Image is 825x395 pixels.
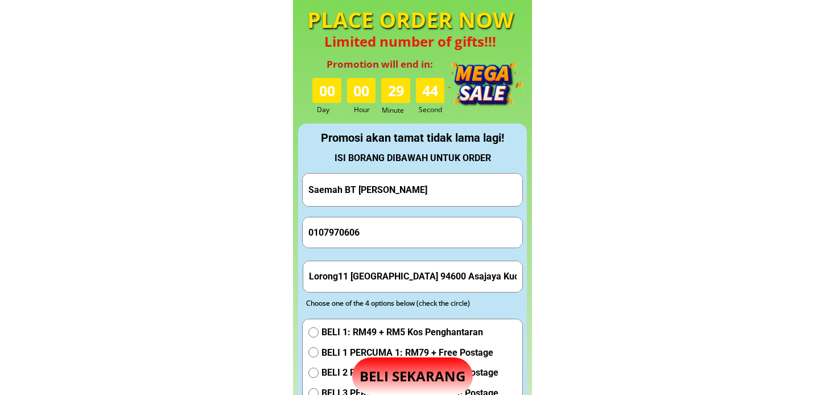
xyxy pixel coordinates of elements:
span: BELI 1 PERCUMA 1: RM79 + Free Postage [321,345,498,360]
p: BELI SEKARANG [352,357,473,395]
span: BELI 1: RM49 + RM5 Kos Penghantaran [321,325,498,340]
input: Address(Ex: 52 Jalan Wirawati 7, Maluri, 55100 Kuala Lumpur) [306,261,520,291]
h3: Minute [382,105,413,116]
div: Choose one of the 4 options below (check the circle) [306,298,498,308]
h3: Promotion will end in: [314,56,445,72]
h3: Hour [354,104,378,115]
h3: Second [419,104,447,115]
div: ISI BORANG DIBAWAH UNTUK ORDER [299,151,526,166]
h4: Limited number of gifts!!! [310,34,511,50]
input: Your Full Name/ Nama Penuh [306,174,519,206]
div: Promosi akan tamat tidak lama lagi! [299,129,526,147]
h3: Day [317,104,346,115]
h4: PLACE ORDER NOW [303,5,518,35]
input: Phone Number/ Nombor Telefon [306,217,519,248]
span: BELI 2 PERCUMA 2: RM119 + Free Postage [321,365,498,380]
